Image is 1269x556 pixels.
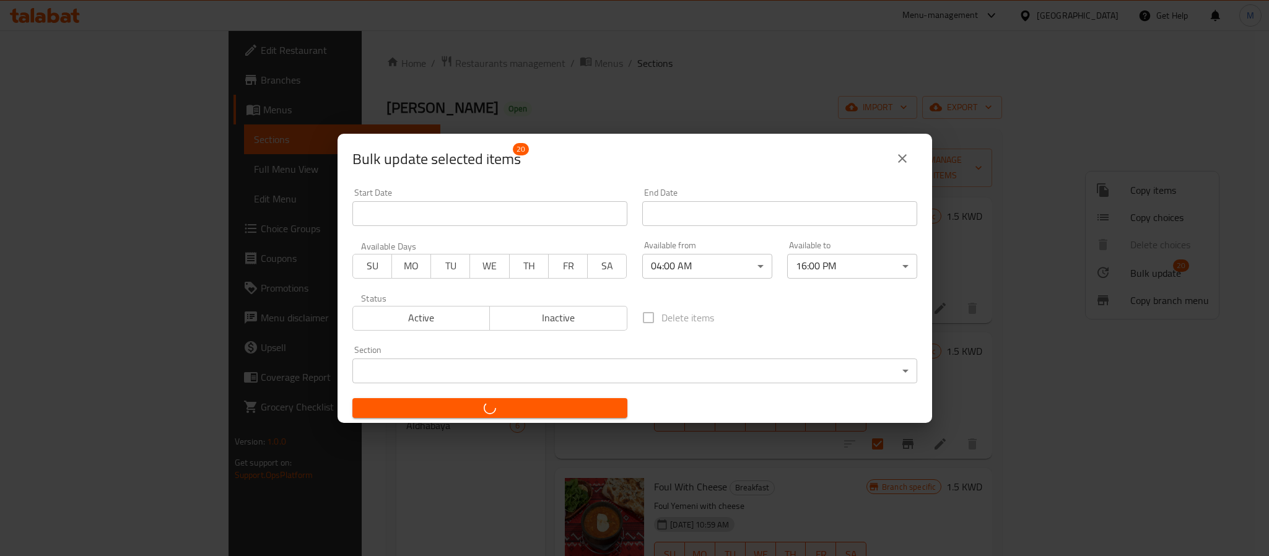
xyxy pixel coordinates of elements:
button: Active [352,306,491,331]
button: FR [548,254,588,279]
span: TH [515,257,544,275]
button: WE [469,254,509,279]
span: SU [358,257,387,275]
button: SU [352,254,392,279]
span: Delete items [661,310,714,325]
span: WE [475,257,504,275]
span: Bulk update selected items [352,149,521,169]
span: 20 [513,143,529,155]
button: TH [509,254,549,279]
button: SA [587,254,627,279]
span: FR [554,257,583,275]
span: TU [436,257,465,275]
div: 16:00 PM [787,254,917,279]
span: MO [397,257,426,275]
span: SA [593,257,622,275]
button: MO [391,254,431,279]
span: Active [358,309,486,327]
button: close [887,144,917,173]
div: 04:00 AM [642,254,772,279]
span: Inactive [495,309,622,327]
button: TU [430,254,470,279]
div: ​ [352,358,917,383]
button: Inactive [489,306,627,331]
